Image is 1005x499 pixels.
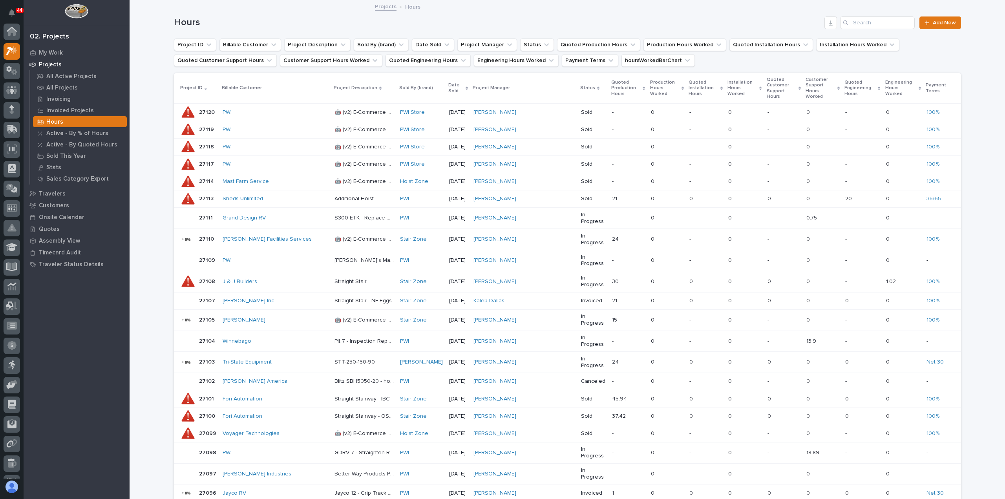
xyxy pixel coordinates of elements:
a: [PERSON_NAME] [473,236,516,243]
p: - [689,315,693,324]
p: - [926,215,948,221]
p: Stats [46,164,61,171]
p: [DATE] [449,161,467,168]
p: 0 [886,256,891,264]
p: 0 [728,234,733,243]
tr: 2711327113 Sheds Unlimited Additional HoistAdditional Hoist PWI [DATE][PERSON_NAME] Sold2121 00 0... [174,190,961,208]
p: Invoicing [46,96,71,103]
p: [DATE] [449,126,467,133]
p: My Work [39,49,63,57]
p: 0 [886,159,891,168]
a: Invoiced Projects [30,105,130,116]
p: - [689,159,693,168]
a: [PERSON_NAME] [473,109,516,116]
p: Paul's Machine - Galvanized bracket hitting east side end stop [334,256,396,264]
a: [PERSON_NAME] Facilities Services [223,236,312,243]
p: 13.9 [806,336,818,345]
p: 0 [845,296,850,304]
p: 0 [651,277,656,285]
p: - [612,142,615,150]
p: 0 [806,108,811,116]
p: In Progress [581,254,606,267]
p: 🤖 (v2) E-Commerce Order with Fab Item [334,142,396,150]
p: [DATE] [449,109,467,116]
span: Add New [933,20,956,26]
p: 27117 [199,159,216,168]
a: PWI [223,257,232,264]
p: 0 [651,256,656,264]
a: Stats [30,162,130,173]
p: Sales Category Export [46,175,109,183]
a: PWI Store [400,144,425,150]
a: 100% [926,109,939,116]
tr: 2710527105 [PERSON_NAME] 🤖 (v2) E-Commerce Order with Fab Item🤖 (v2) E-Commerce Order with Fab It... [174,309,961,331]
p: 0 [689,194,694,202]
p: [DATE] [449,338,467,345]
p: - [767,108,771,116]
p: - [767,234,771,243]
p: 0 [728,357,733,366]
button: Notifications [4,5,20,21]
a: [PERSON_NAME] [473,126,516,133]
a: PWI Store [400,161,425,168]
p: 0 [886,142,891,150]
a: Sheds Unlimited [223,196,263,202]
p: [DATE] [449,257,467,264]
tr: 2710327103 Tri-State Equipment STT-250-150-90STT-250-150-90 [PERSON_NAME] [DATE][PERSON_NAME] In ... [174,352,961,373]
p: 1.02 [886,277,897,285]
p: Onsite Calendar [39,214,84,221]
a: PWI Store [400,109,425,116]
p: 0 [886,125,891,133]
a: Invoicing [30,93,130,104]
p: 0 [767,296,773,304]
p: 44 [17,7,22,13]
button: Billable Customer [219,38,281,51]
p: Quotes [39,226,60,233]
a: Stair Zone [400,236,427,243]
button: Customer Support Hours Worked [280,54,382,67]
p: Hours [405,2,420,11]
p: 🤖 (v2) E-Commerce Order with Fab Item [334,125,396,133]
button: Quoted Engineering Hours [386,54,471,67]
p: 0 [806,125,811,133]
a: [PERSON_NAME] Inc [223,298,274,304]
p: 0 [651,159,656,168]
p: 0 [728,336,733,345]
p: 0 [767,194,773,202]
a: 100% [926,161,939,168]
a: PWI Store [400,126,425,133]
a: [PERSON_NAME] [473,161,516,168]
button: Status [520,38,554,51]
p: 27103 [199,357,216,366]
a: Tri-State Equipment [223,359,272,366]
a: All Active Projects [30,71,130,82]
p: 0 [728,159,733,168]
p: [DATE] [449,196,467,202]
p: S300-ETK - Replace wheels [334,213,396,221]
button: Production Hours Worked [643,38,726,51]
p: - [845,277,848,285]
p: 0 [728,125,733,133]
p: 0 [728,256,733,264]
p: - [612,177,615,185]
p: Sold This Year [46,153,86,160]
p: - [612,213,615,221]
p: - [689,336,693,345]
a: Kaleb Dallas [473,298,504,304]
p: - [767,177,771,185]
p: Travelers [39,190,66,197]
p: 0 [886,315,891,324]
a: All Projects [30,82,130,93]
a: [PERSON_NAME] [473,338,516,345]
p: Sold [581,126,606,133]
a: [PERSON_NAME] [473,215,516,221]
tr: 2711827118 PWI 🤖 (v2) E-Commerce Order with Fab Item🤖 (v2) E-Commerce Order with Fab Item PWI Sto... [174,138,961,155]
p: 24 [612,234,620,243]
img: Workspace Logo [65,4,88,18]
p: 0 [806,277,811,285]
tr: 2711127111 Grand Design RV S300-ETK - Replace wheelsS300-ETK - Replace wheels PWI [DATE][PERSON_N... [174,208,961,229]
a: Timecard Audit [24,247,130,258]
a: Sold This Year [30,150,130,161]
a: [PERSON_NAME] [473,257,516,264]
button: Sold By (brand) [354,38,409,51]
